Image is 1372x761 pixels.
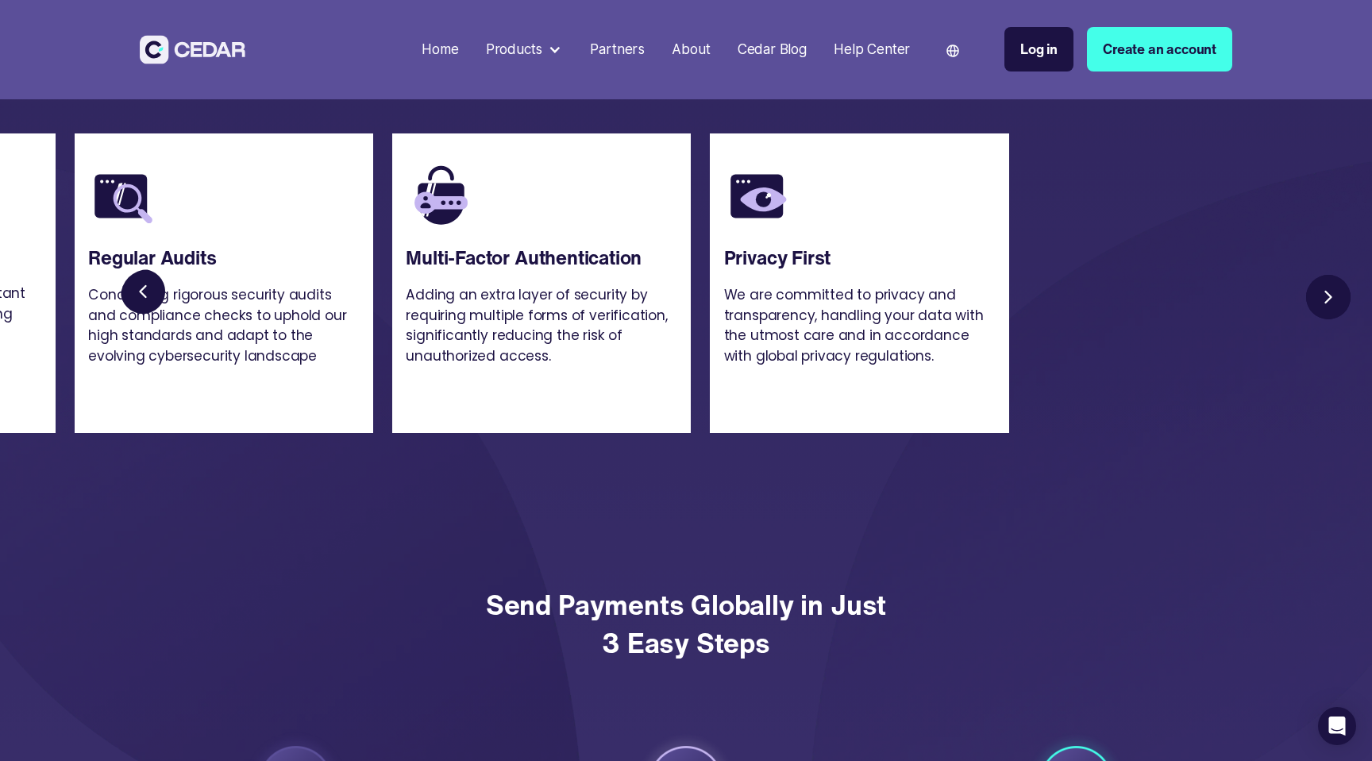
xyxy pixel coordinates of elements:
[486,39,543,60] div: Products
[1087,27,1232,71] a: Create an account
[672,39,710,60] div: About
[730,31,813,68] a: Cedar Blog
[1301,269,1356,324] a: Next slide
[121,269,175,324] a: Previous slide
[422,39,458,60] div: Home
[946,44,959,57] img: world icon
[738,39,807,60] div: Cedar Blog
[590,39,645,60] div: Partners
[1004,27,1073,71] a: Log in
[584,31,652,68] a: Partners
[415,31,465,68] a: Home
[1318,707,1356,745] div: Open Intercom Messenger
[834,39,910,60] div: Help Center
[665,31,717,68] a: About
[827,31,917,68] a: Help Center
[479,33,569,67] div: Products
[1020,39,1058,60] div: Log in
[486,568,886,696] h4: Send Payments Globally in Just 3 Easy Steps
